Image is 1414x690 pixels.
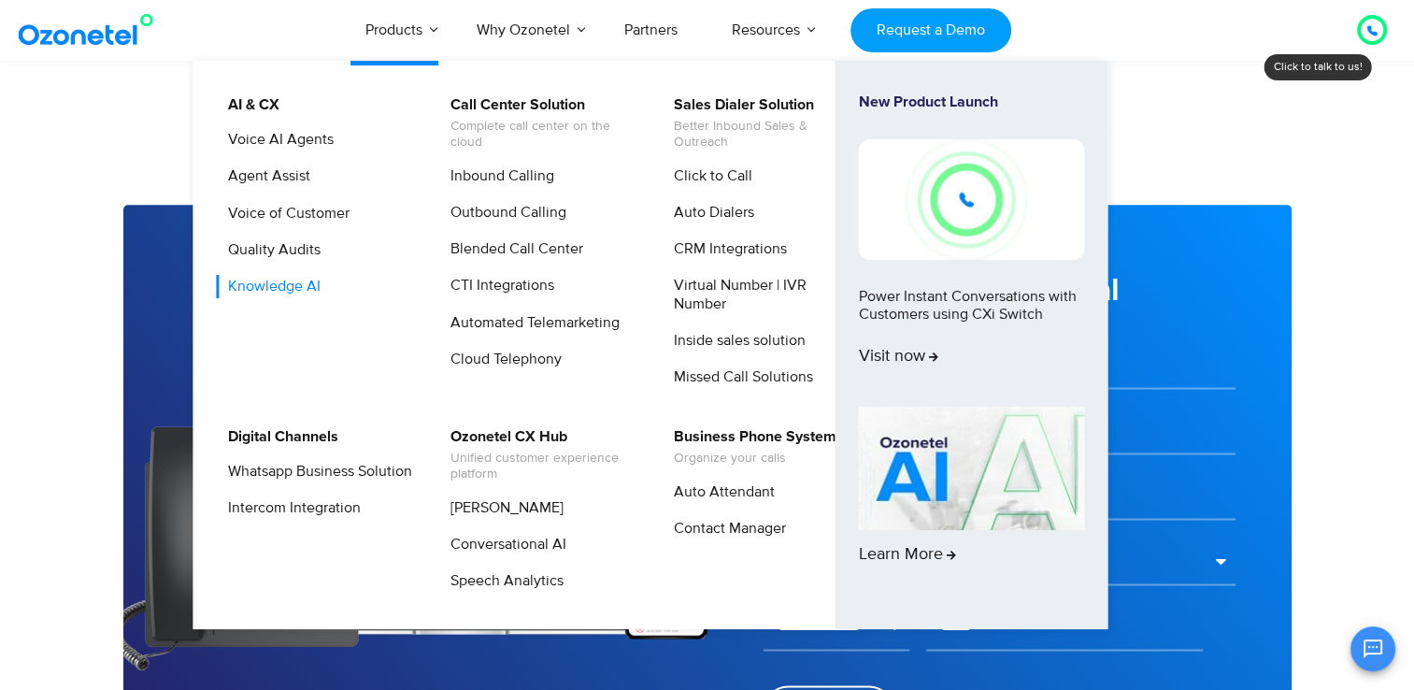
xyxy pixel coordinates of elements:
[216,238,323,262] a: Quality Audits
[662,274,861,315] a: Virtual Number | IVR Number
[662,93,861,153] a: Sales Dialer SolutionBetter Inbound Sales & Outreach
[438,311,622,335] a: Automated Telemarketing
[438,165,557,188] a: Inbound Calling
[859,407,1085,597] a: Learn More
[1350,626,1395,671] button: Open chat
[662,237,790,261] a: CRM Integrations
[859,347,938,367] span: Visit now
[662,366,816,389] a: Missed Call Solutions
[216,202,352,225] a: Voice of Customer
[662,201,757,224] a: Auto Dialers
[216,275,323,298] a: Knowledge AI
[859,93,1085,399] a: New Product LaunchPower Instant Conversations with Customers using CXi SwitchVisit now
[438,201,569,224] a: Outbound Calling
[850,8,1010,52] a: Request a Demo
[216,128,336,151] a: Voice AI Agents
[450,119,635,151] span: Complete call center on the cloud
[438,496,566,520] a: [PERSON_NAME]
[216,93,282,117] a: AI & CX
[216,165,313,188] a: Agent Assist
[438,425,637,485] a: Ozonetel CX HubUnified customer experience platform
[859,545,956,566] span: Learn More
[859,139,1085,259] img: New-Project-17.png
[662,517,789,540] a: Contact Manager
[438,348,564,371] a: Cloud Telephony
[662,481,778,504] a: Auto Attendant
[438,533,569,556] a: Conversational AI
[859,407,1085,530] img: AI
[216,460,415,483] a: Whatsapp Business Solution
[662,329,808,352] a: Inside sales solution
[216,425,341,449] a: Digital Channels
[450,451,635,482] span: Unified customer experience platform
[674,451,836,467] span: Organize your calls
[216,496,364,520] a: Intercom Integration
[674,119,858,151] span: Better Inbound Sales & Outreach
[662,165,755,188] a: Click to Call
[438,569,566,593] a: Speech Analytics
[438,274,557,297] a: CTI Integrations
[438,237,586,261] a: Blended Call Center
[662,425,839,469] a: Business Phone SystemOrganize your calls
[438,93,637,153] a: Call Center SolutionComplete call center on the cloud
